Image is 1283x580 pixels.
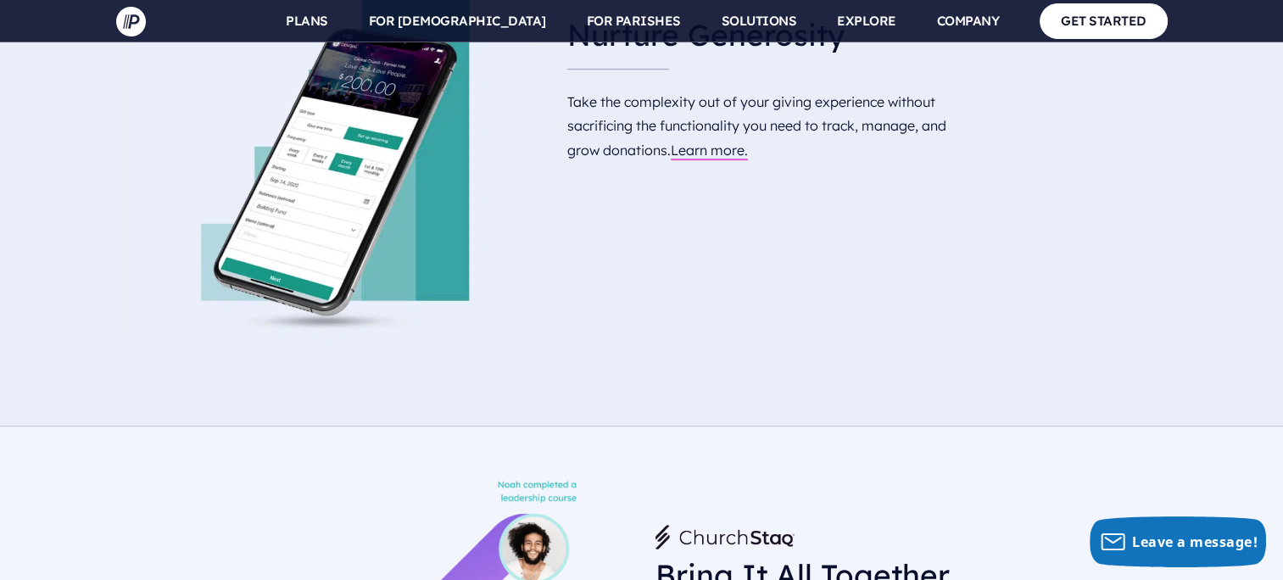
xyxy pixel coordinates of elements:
[304,481,594,498] picture: staq-bck_profilesb
[1132,533,1258,551] span: Leave a message!
[1040,3,1168,38] a: GET STARTED
[671,142,748,159] a: Learn more.
[1090,516,1266,567] button: Leave a message!
[567,83,979,170] p: Take the complexity out of your giving experience without sacrificing the functionality you need ...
